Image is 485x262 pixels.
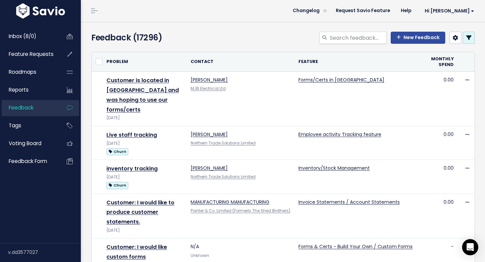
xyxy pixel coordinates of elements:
a: Churn [106,181,128,189]
a: Customer is located in [GEOGRAPHIC_DATA] and was hoping to use our forms/certs [106,76,179,113]
a: Help [395,6,417,16]
a: [PERSON_NAME] [191,76,228,83]
a: Reports [2,82,56,98]
a: New Feedback [391,32,445,44]
a: Churn [106,147,128,156]
a: Forms & Certs - Build Your Own / Custom Forms [298,243,413,250]
div: [DATE] [106,174,183,181]
div: [DATE] [106,227,183,234]
a: Inbox (8/0) [2,29,56,44]
th: Contact [187,52,294,72]
a: [PERSON_NAME] [191,131,228,138]
a: Inventory/Stock Management [298,165,370,171]
a: MJB Electrical Ltd [191,86,226,91]
a: Live staff tracking [106,131,157,139]
span: Feature Requests [9,51,54,58]
span: Feedback [9,104,33,111]
span: Roadmaps [9,68,36,75]
a: MANUFACTURING MANUFACTURING [191,199,269,205]
input: Search feedback... [329,32,387,44]
a: inventory tracking [106,165,158,172]
a: Northern Trade Solutions Limited [191,140,256,146]
a: Tags [2,118,56,133]
img: logo-white.9d6f32f41409.svg [14,3,67,19]
span: Hi [PERSON_NAME] [425,8,474,13]
div: Open Intercom Messenger [462,239,478,255]
span: Unknown [191,253,209,258]
span: Feedback form [9,158,47,165]
th: Problem [102,52,187,72]
a: Request Savio Feature [330,6,395,16]
a: Customer: I would like custom forms [106,243,167,261]
th: Monthly spend [427,52,458,72]
div: [DATE] [106,114,183,122]
a: Northern Trade Solutions Limited [191,174,256,179]
a: Hi [PERSON_NAME] [417,6,480,16]
div: v.dd3577027 [8,243,81,261]
a: Forms/Certs in [GEOGRAPHIC_DATA] [298,76,384,83]
td: 0.00 [427,160,458,194]
a: Feature Requests [2,46,56,62]
a: Feedback [2,100,56,116]
span: Reports [9,86,29,93]
a: Roadmaps [2,64,56,80]
td: 0.00 [427,194,458,238]
span: Changelog [293,8,320,13]
td: 0.00 [427,72,458,126]
a: Feedback form [2,154,56,169]
a: Customer: I would like to produce customer statements. [106,199,174,226]
a: Voting Board [2,136,56,151]
td: 0.00 [427,126,458,160]
span: Voting Board [9,140,41,147]
span: Churn [106,148,128,155]
a: Pointer & Co. Limited (Formerly The Shed Brothers) [191,208,290,214]
span: Tags [9,122,21,129]
th: Feature [294,52,427,72]
a: [PERSON_NAME] [191,165,228,171]
div: [DATE] [106,140,183,147]
span: Inbox (8/0) [9,33,36,40]
h4: Feedback (17296) [91,32,213,44]
span: Churn [106,182,128,189]
a: Employee activity Tracking feature [298,131,381,138]
a: Invoice Statements / Account Statements [298,199,400,205]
